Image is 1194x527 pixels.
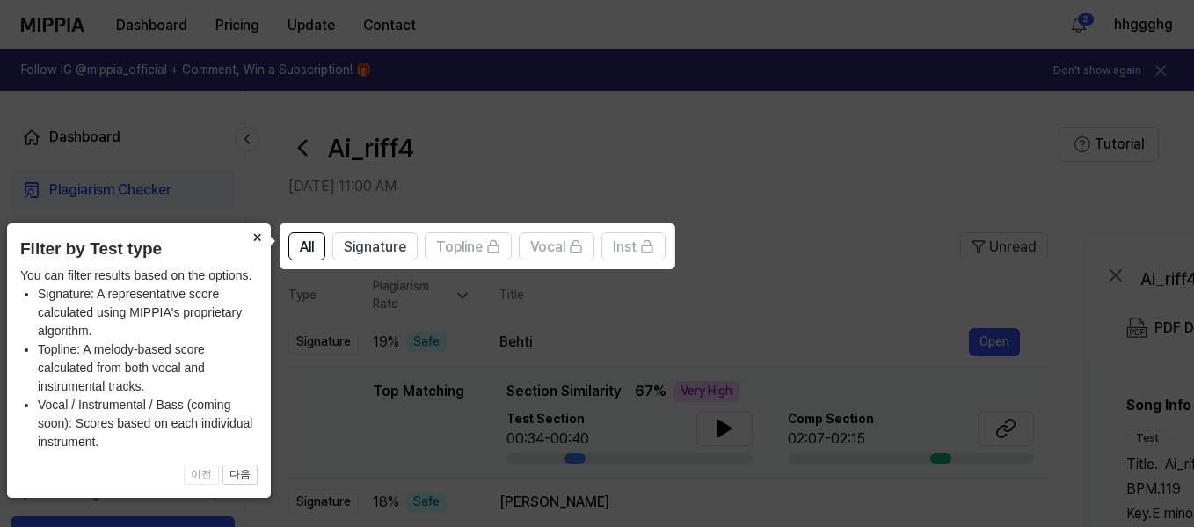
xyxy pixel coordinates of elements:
li: Vocal / Instrumental / Bass (coming soon): Scores based on each individual instrument. [38,396,258,451]
button: Topline [425,232,512,260]
span: Topline [436,237,483,258]
button: Signature [332,232,418,260]
li: Topline: A melody-based score calculated from both vocal and instrumental tracks. [38,340,258,396]
span: Inst [613,237,637,258]
button: Inst [601,232,666,260]
button: Vocal [519,232,594,260]
li: Signature: A representative score calculated using MIPPIA's proprietary algorithm. [38,285,258,340]
button: Close [243,223,271,248]
button: 다음 [222,465,258,486]
span: Vocal [530,237,565,258]
span: Signature [344,237,406,258]
button: All [288,232,325,260]
div: You can filter results based on the options. [20,267,258,451]
header: Filter by Test type [20,237,258,262]
span: All [300,237,314,258]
